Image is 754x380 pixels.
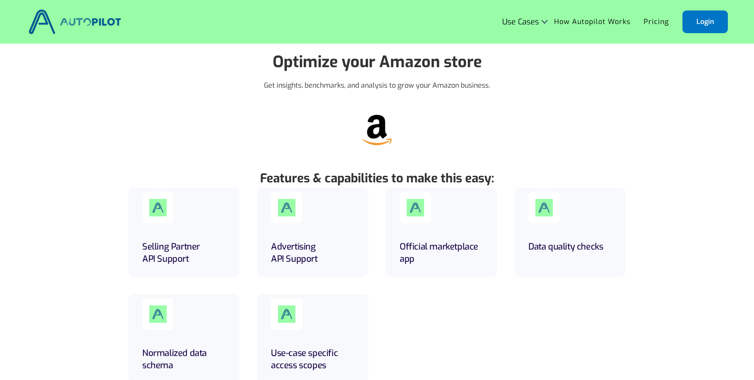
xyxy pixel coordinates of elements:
[502,17,539,26] div: Use Cases
[264,80,490,91] p: Get insights, benchmarks, and analysis to grow your Amazon business.
[271,241,354,265] h5: Advertising API Support
[142,347,226,372] h5: Normalized data schema
[548,14,637,30] a: How Autopilot Works
[682,10,728,33] a: Login
[273,51,482,72] strong: Optimize your Amazon store
[400,241,483,265] h5: Official marketplace app
[142,241,226,265] h6: Selling Partner API Support
[502,17,548,26] div: Use Cases
[637,14,675,30] a: Pricing
[542,20,548,24] img: Icon Rounded Chevron Dark - BRIX Templates
[260,170,494,186] strong: Features & capabilities to make this easy:
[528,241,612,253] h5: Data quality checks
[271,347,354,372] h5: Use-case specific access scopes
